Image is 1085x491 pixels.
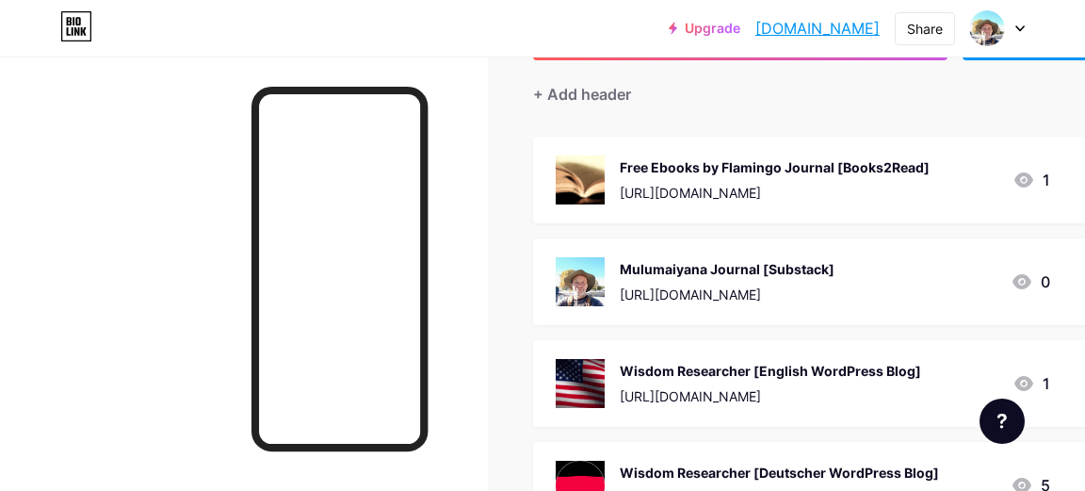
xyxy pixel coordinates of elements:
[620,285,834,304] div: [URL][DOMAIN_NAME]
[1012,372,1050,395] div: 1
[755,17,880,40] a: [DOMAIN_NAME]
[1011,270,1050,293] div: 0
[556,359,605,408] img: Wisdom Researcher [English WordPress Blog]
[533,83,631,106] div: + Add header
[907,19,943,39] div: Share
[620,157,930,177] div: Free Ebooks by Flamingo Journal [Books2Read]
[969,10,1005,46] img: baden
[620,386,921,406] div: [URL][DOMAIN_NAME]
[620,259,834,279] div: Mulumaiyana Journal [Substack]
[669,21,740,36] a: Upgrade
[1012,169,1050,191] div: 1
[620,463,939,483] div: Wisdom Researcher [Deutscher WordPress Blog]
[556,155,605,205] img: Free Ebooks by Flamingo Journal [Books2Read]
[556,257,605,306] img: Mulumaiyana Journal [Substack]
[620,361,921,381] div: Wisdom Researcher [English WordPress Blog]
[620,183,930,203] div: [URL][DOMAIN_NAME]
